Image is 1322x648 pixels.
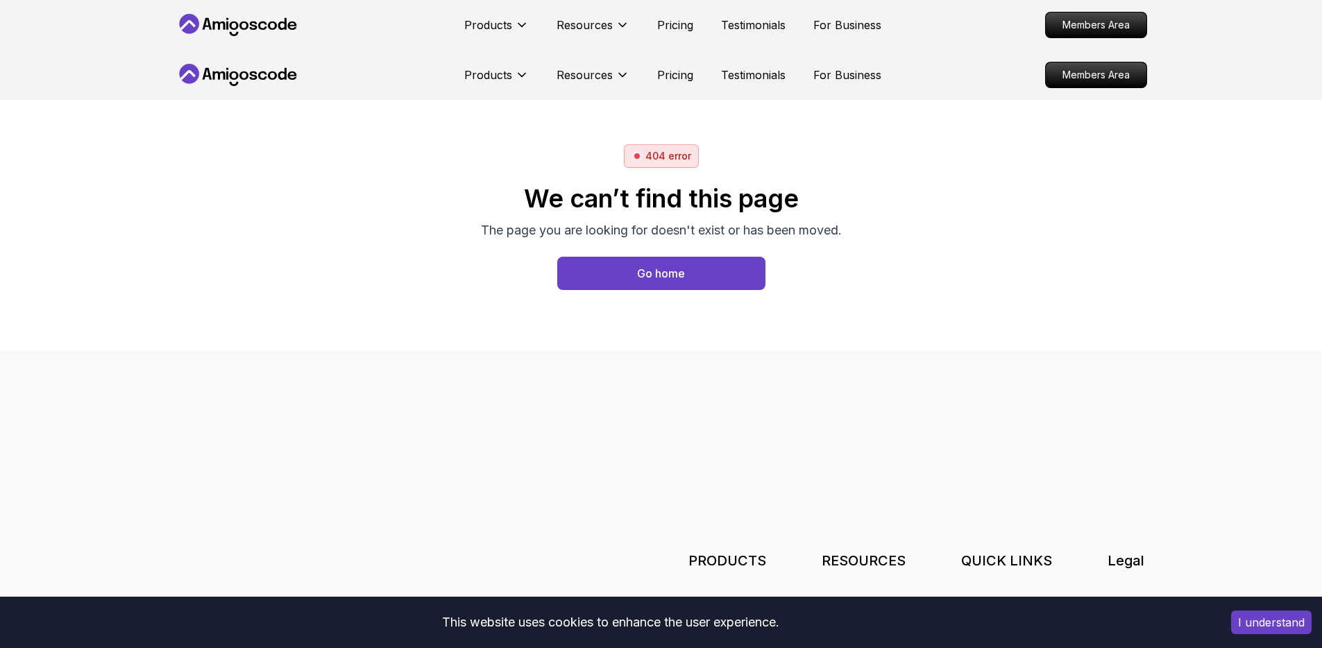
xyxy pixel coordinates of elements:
p: Products [464,17,512,33]
button: Accept cookies [1231,611,1312,634]
a: Members Area [1045,12,1147,38]
a: Home page [557,257,765,290]
a: Portfolly [688,592,734,609]
button: Products [464,17,529,44]
p: 404 error [645,149,691,163]
a: Terms [1108,592,1141,609]
a: For Business [813,67,881,83]
div: This website uses cookies to enhance the user experience. [10,607,1210,638]
h3: PRODUCTS [688,551,766,570]
a: Pricing [961,592,997,609]
button: Resources [557,67,629,94]
h3: Legal [1108,551,1147,570]
button: Resources [557,17,629,44]
h2: We can’t find this page [481,185,842,212]
div: Go home [637,265,685,282]
p: Resources [557,17,613,33]
p: The page you are looking for doesn't exist or has been moved. [481,221,842,240]
button: Products [464,67,529,94]
a: Pricing [657,67,693,83]
a: Members Area [1045,62,1147,88]
button: Go home [557,257,765,290]
a: Team [822,592,851,609]
a: Pricing [657,17,693,33]
p: Members Area [1046,62,1146,87]
a: Testimonials [721,67,786,83]
h3: RESOURCES [822,551,906,570]
p: Resources [557,67,613,83]
a: Testimonials [721,17,786,33]
p: Members Area [1046,12,1146,37]
h3: QUICK LINKS [961,551,1052,570]
a: For Business [813,17,881,33]
p: Products [464,67,512,83]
